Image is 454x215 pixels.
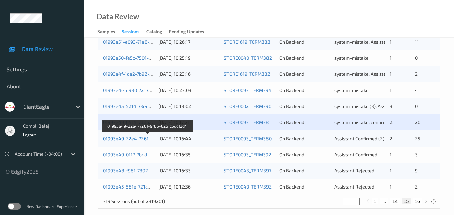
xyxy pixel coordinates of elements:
div: Data Review [97,13,139,20]
span: 1 [390,39,392,45]
a: Pending Updates [169,27,211,37]
span: Assistant Confirmed [334,152,377,157]
span: 1 [390,55,392,61]
span: 11 [415,39,419,45]
span: 2 [415,71,418,77]
span: 2 [415,184,418,190]
a: 01993e49-22e4-7261-9f85-6261c5dc12d4 [103,136,193,141]
a: STORE0040_TERM392 [224,184,272,190]
div: [DATE] 10:23:16 [158,71,219,77]
span: 9 [415,168,418,173]
a: 01993e45-581e-721c-9b31-4b53d49bfe97 [103,184,193,190]
div: On Backend [279,39,330,45]
div: [DATE] 10:23:03 [158,87,219,94]
span: system-mistake [334,55,369,61]
div: On Backend [279,151,330,158]
span: Assistant Rejected [334,168,374,173]
span: 2 [390,119,393,125]
a: 01993e49-0117-7bcd-a06d-dfe0ea2563c6 [103,152,193,157]
button: 16 [413,198,422,204]
span: Assistant Confirmed (2) [334,136,384,141]
span: 3 [390,103,393,109]
div: [DATE] 10:26:17 [158,39,219,45]
a: STORE0043_TERM397 [224,168,271,173]
span: 4 [415,87,418,93]
span: Assistant Rejected [334,184,374,190]
span: 1 [390,87,392,93]
a: STORE1619_TERM383 [224,39,270,45]
div: On Backend [279,87,330,94]
span: 20 [415,119,420,125]
div: Catalog [146,28,162,37]
div: On Backend [279,135,330,142]
div: On Backend [279,55,330,61]
a: 01993e4e-e980-7217-9b2e-0b91df418452 [103,87,194,93]
button: 14 [390,198,400,204]
div: [DATE] 10:16:44 [158,135,219,142]
span: system-mistake [334,87,369,93]
a: 01993e4f-1de2-7b92-851c-8a3691cf46d7 [103,71,192,77]
div: [DATE] 10:18:02 [158,103,219,110]
span: 1 [390,71,392,77]
div: On Backend [279,119,330,126]
a: 01993e49-b414-7ddb-8f54-69311f4b63d6 [103,119,194,125]
span: 1 [390,184,392,190]
div: On Backend [279,103,330,110]
div: [DATE] 10:16:33 [158,167,219,174]
p: 319 Sessions (out of 2319201) [103,198,165,205]
a: STORE0093_TERM380 [224,136,272,141]
div: [DATE] 10:25:19 [158,55,219,61]
a: Catalog [146,27,169,37]
div: Sessions [122,28,139,37]
span: 0 [415,103,418,109]
span: system-mistake, Assistant Rejected, Unusual activity [334,39,446,45]
span: 1 [390,152,392,157]
a: 01993e48-f981-7392-ab64-3594247e61a8 [103,168,195,173]
div: [DATE] 10:12:36 [158,183,219,190]
a: 01993e51-e093-71e6-ac18-4fd50c755559 [103,39,192,45]
div: On Backend [279,71,330,77]
div: [DATE] 10:17:21 [158,119,219,126]
span: 25 [415,136,420,141]
span: 3 [415,152,418,157]
button: 1 [372,198,378,204]
div: Pending Updates [169,28,204,37]
span: 2 [390,136,393,141]
a: 01993e4a-5214-73ee-a392-33ae8357aea9 [103,103,196,109]
a: STORE0002_TERM390 [224,103,271,109]
button: 15 [402,198,411,204]
div: Samples [97,28,115,37]
a: STORE0093_TERM394 [224,87,272,93]
a: STORE0093_TERM392 [224,152,271,157]
span: 1 [390,168,392,173]
a: 01993e50-fe5c-7501-a60a-e970bb3d59c9 [103,55,193,61]
div: [DATE] 10:16:35 [158,151,219,158]
div: On Backend [279,183,330,190]
a: STORE1619_TERM382 [224,71,270,77]
a: Sessions [122,27,146,37]
a: STORE0093_TERM381 [224,119,271,125]
div: On Backend [279,167,330,174]
span: 0 [415,55,418,61]
button: ... [380,198,388,204]
a: STORE0040_TERM382 [224,55,272,61]
span: system-mistake, Assistant Rejected, Unusual activity [334,71,446,77]
a: Samples [97,27,122,37]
